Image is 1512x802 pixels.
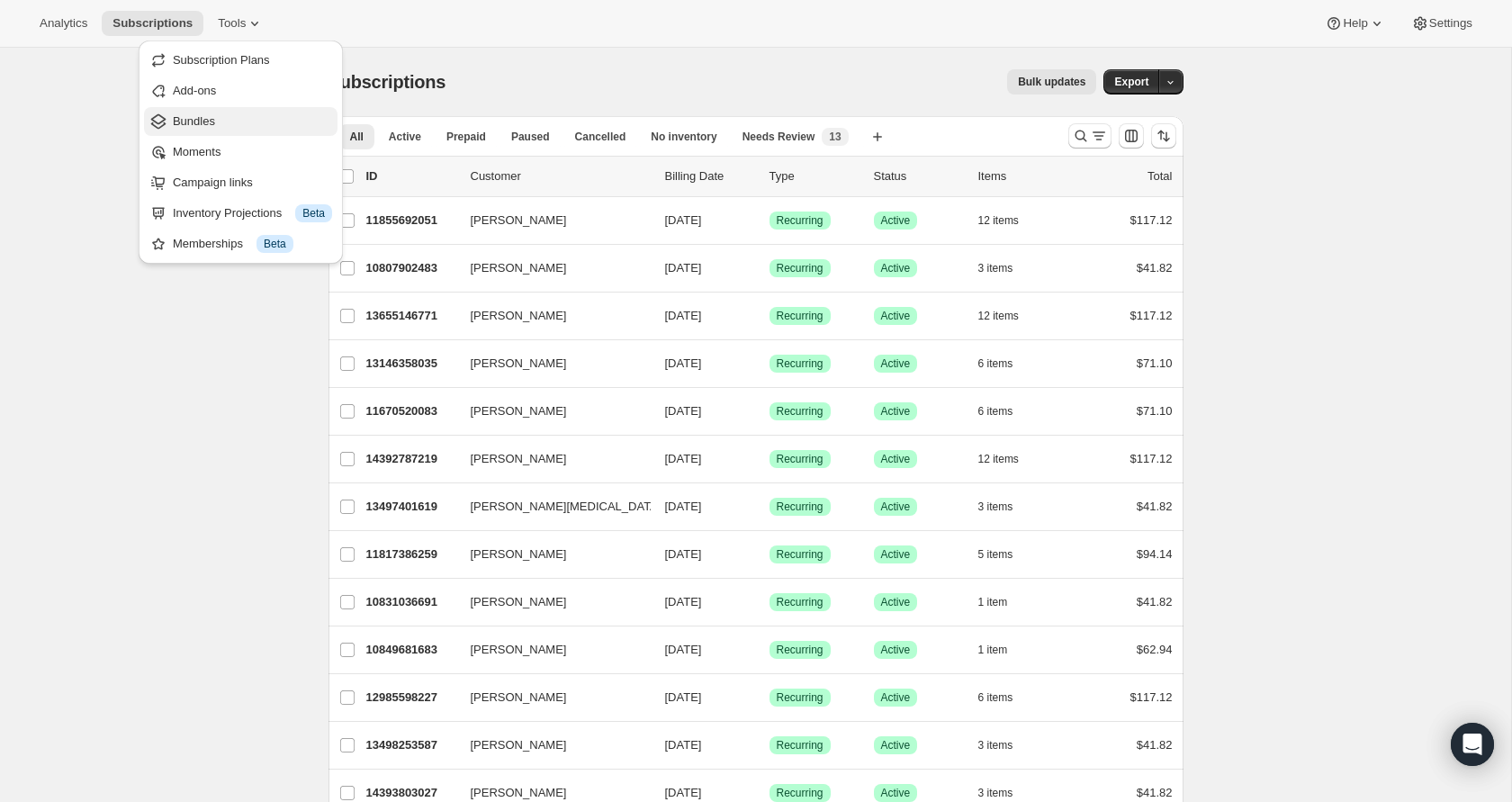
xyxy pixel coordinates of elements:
span: Recurring [777,786,823,800]
p: 10807902483 [366,259,456,277]
span: Add-ons [173,84,216,97]
span: Subscription Plans [173,53,270,67]
p: Total [1147,167,1172,185]
span: [DATE] [665,547,702,561]
span: [DATE] [665,261,702,275]
span: Moments [173,145,220,158]
span: Recurring [777,213,823,228]
p: Customer [471,167,651,185]
button: Inventory Projections [144,199,337,228]
span: Paused [511,130,550,144]
span: Needs Review [742,130,815,144]
span: [DATE] [665,213,702,227]
p: Billing Date [665,167,755,185]
span: Bundles [173,114,215,128]
span: Subscriptions [328,72,446,92]
button: 3 items [978,256,1033,281]
span: [DATE] [665,356,702,370]
div: 10831036691[PERSON_NAME][DATE]SuccessRecurringSuccessActive1 item$41.82 [366,590,1173,615]
button: [PERSON_NAME] [460,302,640,330]
span: 12 items [978,452,1019,466]
button: [PERSON_NAME] [460,349,640,378]
div: 12985598227[PERSON_NAME][DATE]SuccessRecurringSuccessActive6 items$117.12 [366,685,1173,710]
span: $71.10 [1137,356,1173,370]
div: 10849681683[PERSON_NAME][DATE]SuccessRecurringSuccessActive1 item$62.94 [366,637,1173,662]
span: $117.12 [1130,690,1173,704]
span: [PERSON_NAME] [471,736,567,754]
span: No inventory [651,130,716,144]
span: Recurring [777,452,823,466]
span: Recurring [777,404,823,419]
button: Help [1314,11,1396,36]
div: IDCustomerBilling DateTypeStatusItemsTotal [366,167,1173,185]
span: [DATE] [665,500,702,513]
button: Analytics [29,11,98,36]
span: Analytics [40,16,87,31]
span: Active [881,547,911,562]
div: 11817386259[PERSON_NAME][DATE]SuccessRecurringSuccessActive5 items$94.14 [366,542,1173,567]
span: 3 items [978,500,1013,514]
span: 3 items [978,738,1013,752]
button: Add-ons [144,77,337,105]
span: Active [881,452,911,466]
span: 3 items [978,786,1013,800]
span: 12 items [978,213,1019,228]
span: Active [881,786,911,800]
button: 6 items [978,685,1033,710]
button: 1 item [978,590,1028,615]
span: [DATE] [665,452,702,465]
span: Subscriptions [112,16,193,31]
span: Export [1114,75,1148,89]
span: [DATE] [665,786,702,799]
button: Search and filter results [1068,123,1111,149]
span: Recurring [777,547,823,562]
span: [PERSON_NAME] [471,689,567,707]
span: Recurring [777,595,823,609]
span: Active [881,595,911,609]
button: 12 items [978,446,1039,472]
span: Active [881,500,911,514]
button: Moments [144,138,337,167]
span: $117.12 [1130,309,1173,322]
span: $41.82 [1137,738,1173,752]
p: 13498253587 [366,736,456,754]
p: 14392787219 [366,450,456,468]
button: 5 items [978,542,1033,567]
button: [PERSON_NAME] [460,540,640,569]
span: Active [881,356,911,371]
span: Active [881,261,911,275]
div: 11855692051[PERSON_NAME][DATE]SuccessRecurringSuccessActive12 items$117.12 [366,208,1173,233]
span: [PERSON_NAME] [471,641,567,659]
p: 14393803027 [366,784,456,802]
span: Active [389,130,421,144]
p: 11817386259 [366,545,456,563]
button: [PERSON_NAME] [460,683,640,712]
span: Recurring [777,309,823,323]
span: $117.12 [1130,213,1173,227]
span: [DATE] [665,404,702,418]
span: Active [881,404,911,419]
div: 13498253587[PERSON_NAME][DATE]SuccessRecurringSuccessActive3 items$41.82 [366,733,1173,758]
span: 1 item [978,643,1008,657]
span: [PERSON_NAME] [471,259,567,277]
span: [PERSON_NAME] [471,307,567,325]
div: 14392787219[PERSON_NAME][DATE]SuccessRecurringSuccessActive12 items$117.12 [366,446,1173,472]
span: Tools [218,16,246,31]
p: 13655146771 [366,307,456,325]
p: 12985598227 [366,689,456,707]
span: Bulk updates [1018,75,1085,89]
div: 11670520083[PERSON_NAME][DATE]SuccessRecurringSuccessActive6 items$71.10 [366,399,1173,424]
button: [PERSON_NAME] [460,635,640,664]
span: Settings [1429,16,1472,31]
div: 10807902483[PERSON_NAME][DATE]SuccessRecurringSuccessActive3 items$41.82 [366,256,1173,281]
span: Recurring [777,356,823,371]
div: 13146358035[PERSON_NAME][DATE]SuccessRecurringSuccessActive6 items$71.10 [366,351,1173,376]
button: 6 items [978,351,1033,376]
span: Active [881,309,911,323]
span: Active [881,738,911,752]
span: [PERSON_NAME] [471,450,567,468]
span: [PERSON_NAME] [471,212,567,230]
p: 13146358035 [366,355,456,373]
span: 6 items [978,356,1013,371]
span: Recurring [777,643,823,657]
